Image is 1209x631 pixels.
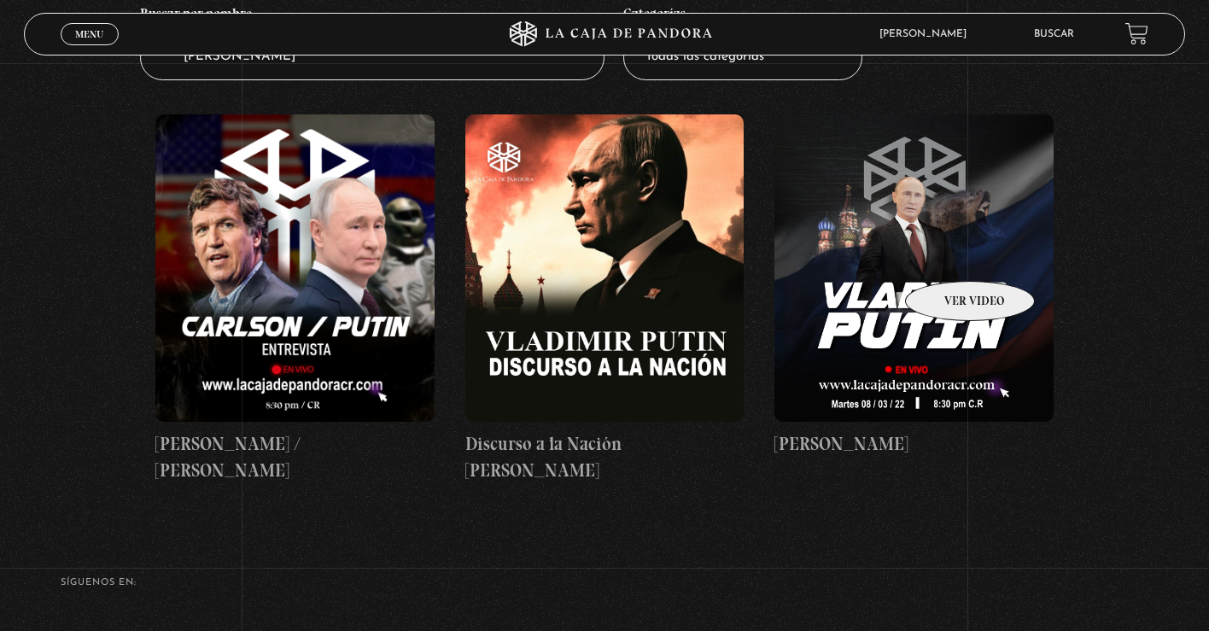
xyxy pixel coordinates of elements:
span: Cerrar [70,44,110,56]
a: Discurso a la Nación [PERSON_NAME] [465,114,744,484]
a: [PERSON_NAME] [774,114,1053,458]
a: [PERSON_NAME] / [PERSON_NAME] [155,114,434,484]
a: Buscar [1034,29,1074,39]
h4: Discurso a la Nación [PERSON_NAME] [465,430,744,484]
h4: [PERSON_NAME] / [PERSON_NAME] [155,430,434,484]
a: View your shopping cart [1125,22,1148,45]
span: Menu [75,29,103,39]
h4: [PERSON_NAME] [774,430,1053,458]
h4: SÍguenos en: [61,578,1148,587]
span: [PERSON_NAME] [871,29,984,39]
